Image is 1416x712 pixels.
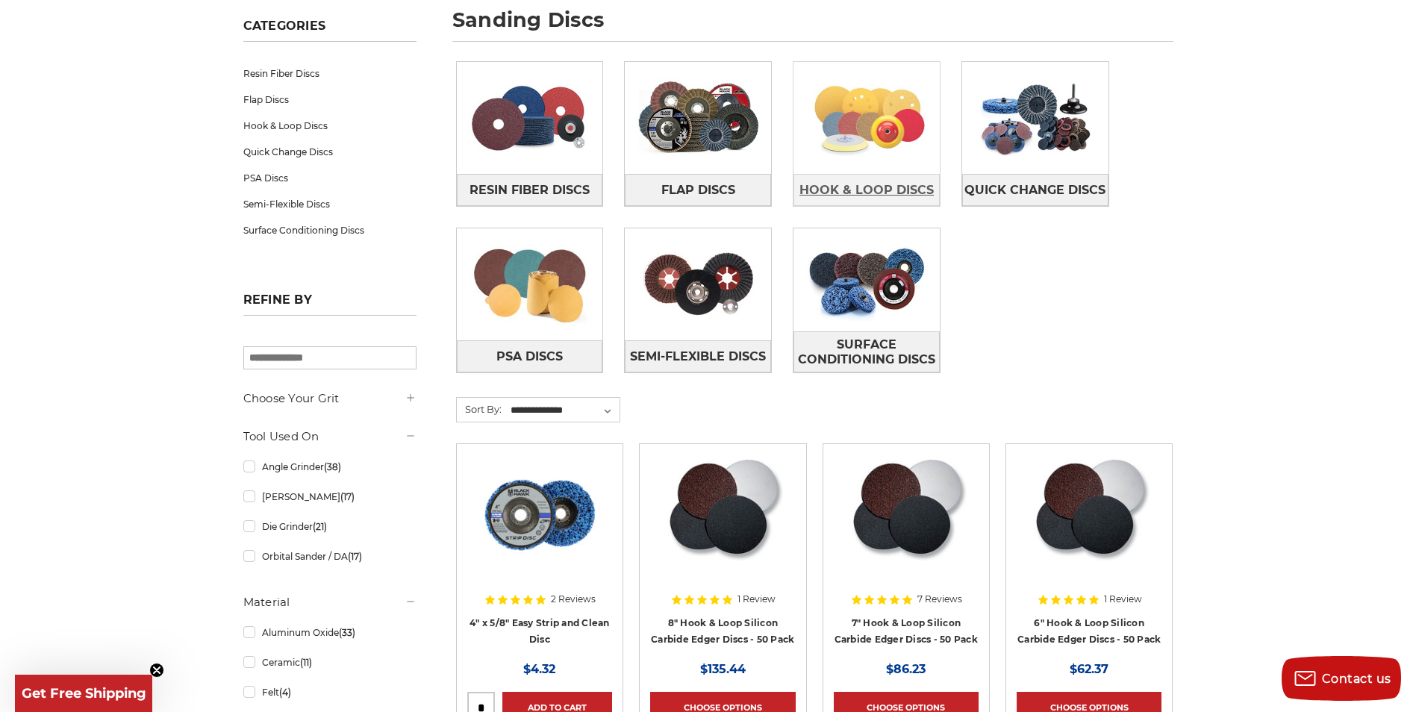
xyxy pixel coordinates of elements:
img: Surface Conditioning Discs [793,228,940,331]
span: (38) [324,461,341,472]
a: Silicon Carbide 8" Hook & Loop Edger Discs [650,455,795,599]
span: (17) [348,551,362,562]
a: Hook & Loop Discs [243,113,417,139]
h5: Refine by [243,293,417,316]
h1: sanding discs [452,10,1173,42]
select: Sort By: [508,399,620,422]
img: Resin Fiber Discs [457,66,603,169]
a: Hook & Loop Discs [793,174,940,206]
span: Contact us [1322,672,1391,686]
a: Resin Fiber Discs [457,174,603,206]
span: $86.23 [886,662,926,676]
span: Hook & Loop Discs [799,178,934,203]
span: PSA Discs [496,344,563,369]
a: Semi-Flexible Discs [243,191,417,217]
img: Hook & Loop Discs [793,66,940,169]
span: Get Free Shipping [22,685,146,702]
h5: Choose Your Grit [243,390,417,407]
a: Surface Conditioning Discs [793,331,940,372]
img: Flap Discs [625,66,771,169]
span: (11) [300,657,312,668]
span: Surface Conditioning Discs [794,332,939,372]
span: (33) [339,627,355,638]
button: Close teaser [149,663,164,678]
a: [PERSON_NAME] [243,484,417,510]
div: Get Free ShippingClose teaser [15,675,152,712]
span: 2 Reviews [551,595,596,604]
button: Contact us [1282,656,1401,701]
img: Silicon Carbide 8" Hook & Loop Edger Discs [662,455,783,574]
span: $135.44 [700,662,746,676]
a: PSA Discs [243,165,417,191]
span: 1 Review [1104,595,1142,604]
span: $62.37 [1070,662,1108,676]
a: Angle Grinder [243,454,417,480]
a: PSA Discs [457,340,603,372]
h5: Material [243,593,417,611]
span: 1 Review [737,595,776,604]
span: $4.32 [523,662,555,676]
span: (17) [340,491,355,502]
a: 4" x 5/8" Easy Strip and Clean Disc [470,617,610,646]
a: 8" Hook & Loop Silicon Carbide Edger Discs - 50 Pack [651,617,794,646]
a: Ceramic [243,649,417,675]
img: 4" x 5/8" easy strip and clean discs [480,455,599,574]
a: 7" Hook & Loop Silicon Carbide Edger Discs - 50 Pack [835,617,978,646]
span: Resin Fiber Discs [470,178,590,203]
span: Semi-Flexible Discs [630,344,766,369]
span: (4) [279,687,291,698]
a: Aluminum Oxide [243,619,417,646]
img: Semi-Flexible Discs [625,233,771,336]
a: Quick Change Discs [243,139,417,165]
img: Silicon Carbide 7" Hook & Loop Edger Discs [846,455,967,574]
span: (21) [313,521,327,532]
a: Quick Change Discs [962,174,1108,206]
a: Silicon Carbide 6" Hook & Loop Edger Discs [1017,455,1161,599]
img: Quick Change Discs [962,66,1108,169]
a: Flap Discs [625,174,771,206]
a: Orbital Sander / DA [243,543,417,569]
img: Silicon Carbide 6" Hook & Loop Edger Discs [1029,455,1150,574]
span: Flap Discs [661,178,735,203]
span: Quick Change Discs [964,178,1105,203]
h5: Categories [243,19,417,42]
a: Die Grinder [243,513,417,540]
a: Surface Conditioning Discs [243,217,417,243]
span: 7 Reviews [917,595,962,604]
label: Sort By: [457,398,502,420]
a: 4" x 5/8" easy strip and clean discs [467,455,612,599]
a: Flap Discs [243,87,417,113]
a: Resin Fiber Discs [243,60,417,87]
img: PSA Discs [457,233,603,336]
a: Felt [243,679,417,705]
a: Silicon Carbide 7" Hook & Loop Edger Discs [834,455,979,599]
a: 6" Hook & Loop Silicon Carbide Edger Discs - 50 Pack [1017,617,1161,646]
a: Semi-Flexible Discs [625,340,771,372]
h5: Tool Used On [243,428,417,446]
